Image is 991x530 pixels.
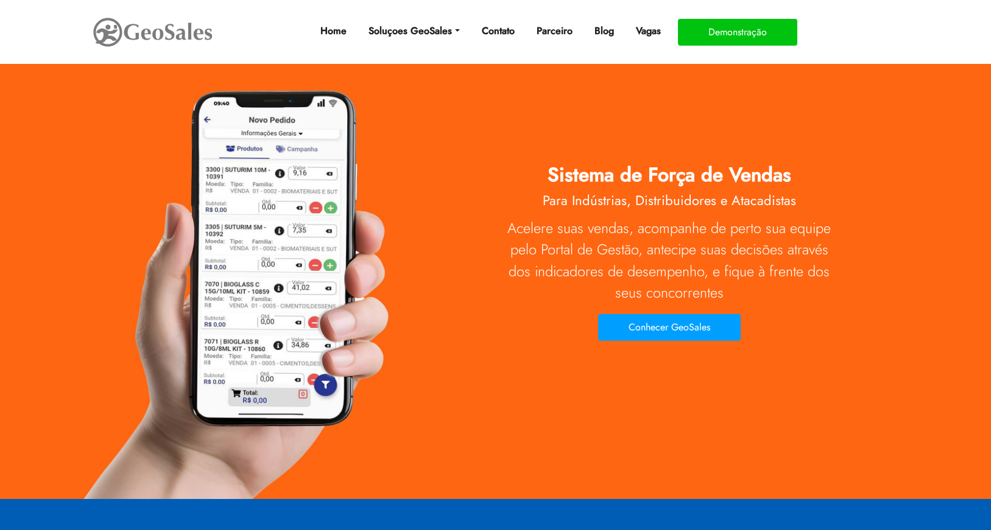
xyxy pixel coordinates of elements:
[364,19,464,43] a: Soluçoes GeoSales
[316,19,351,43] a: Home
[631,19,666,43] a: Vagas
[505,218,834,304] p: Acelere suas vendas, acompanhe de perto sua equipe pelo Portal de Gestão, antecipe suas decisões ...
[590,19,619,43] a: Blog
[532,19,577,43] a: Parceiro
[598,314,741,341] button: Conhecer GeoSales
[548,161,791,189] span: Sistema de Força de Vendas
[92,15,214,49] img: GeoSales
[477,19,520,43] a: Contato
[678,19,797,46] button: Demonstração
[505,192,834,214] h2: Para Indústrias, Distribuidores e Atacadistas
